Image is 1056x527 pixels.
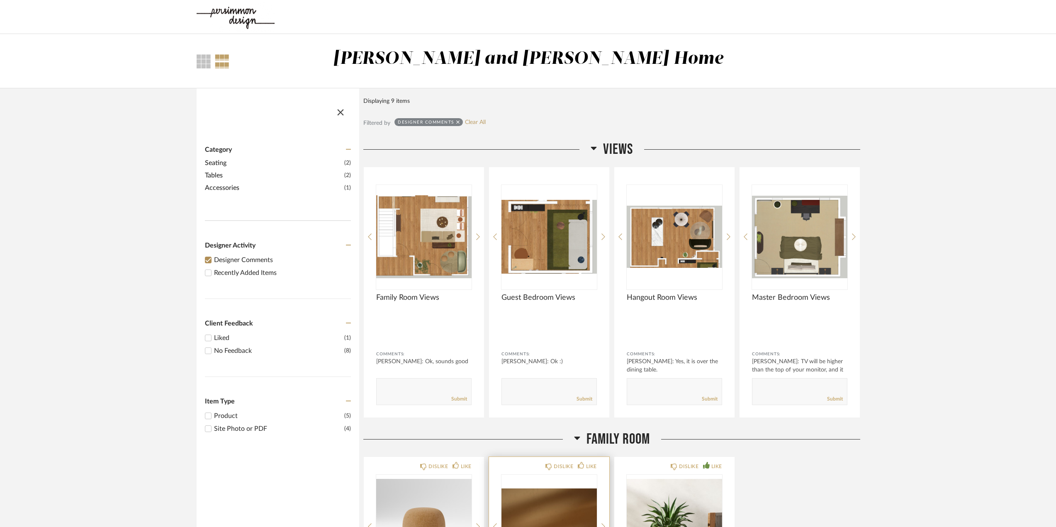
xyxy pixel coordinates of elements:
[465,119,486,126] a: Clear All
[344,333,351,343] div: (1)
[577,396,592,403] a: Submit
[205,183,342,193] span: Accessories
[554,462,573,471] div: DISLIKE
[205,242,255,249] span: Designer Activity
[428,462,448,471] div: DISLIKE
[501,357,597,366] div: [PERSON_NAME]: Ok :)
[501,293,597,302] span: Guest Bedroom Views
[344,346,351,356] div: (8)
[398,119,454,125] div: Designer Comments
[333,50,723,68] div: [PERSON_NAME] and [PERSON_NAME] Home
[451,396,467,403] a: Submit
[205,158,342,168] span: Seating
[627,185,722,289] img: undefined
[586,462,597,471] div: LIKE
[627,357,722,374] div: [PERSON_NAME]: Yes, it is over the dining table.
[344,411,351,421] div: (5)
[711,462,722,471] div: LIKE
[205,170,342,180] span: Tables
[332,102,349,119] button: Close
[214,411,344,421] div: Product
[679,462,698,471] div: DISLIKE
[344,171,351,180] span: (2)
[752,350,847,358] div: Comments:
[205,320,253,327] span: Client Feedback
[752,357,847,382] div: [PERSON_NAME]: TV will be higher than the top of your monitor, and it will be to...
[627,350,722,358] div: Comments:
[586,430,650,448] span: Family Room
[214,268,351,278] div: Recently Added Items
[461,462,472,471] div: LIKE
[603,141,633,158] span: Views
[214,255,351,265] div: Designer Comments
[752,293,847,302] span: Master Bedroom Views
[376,357,472,366] div: [PERSON_NAME]: Ok, sounds good
[205,146,232,154] span: Category
[827,396,843,403] a: Submit
[702,396,718,403] a: Submit
[501,350,597,358] div: Comments:
[501,185,597,289] img: undefined
[376,185,472,289] img: undefined
[214,424,344,434] div: Site Photo or PDF
[344,158,351,168] span: (2)
[344,424,351,434] div: (4)
[205,398,235,405] span: Item Type
[627,293,722,302] span: Hangout Room Views
[344,183,351,192] span: (1)
[214,346,344,356] div: No Feedback
[376,293,472,302] span: Family Room Views
[197,0,275,34] img: 8f94f56a-8f03-4d02-937a-b53695e77c88.jpg
[363,119,390,128] div: Filtered by
[363,97,856,106] div: Displaying 9 items
[376,350,472,358] div: Comments:
[752,185,847,289] img: undefined
[214,333,344,343] div: Liked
